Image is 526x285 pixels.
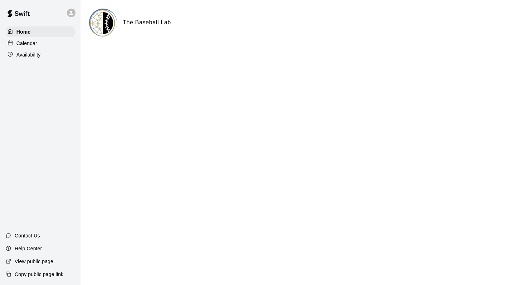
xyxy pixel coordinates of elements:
p: Calendar [16,40,37,47]
a: Calendar [6,38,75,49]
p: Availability [16,51,41,58]
p: Help Center [15,245,42,252]
p: Contact Us [15,232,40,239]
a: Availability [6,49,75,60]
img: The Baseball Lab logo [90,10,117,36]
a: Home [6,26,75,37]
p: Home [16,28,31,35]
p: Copy public page link [15,271,63,278]
h6: The Baseball Lab [123,18,171,27]
p: View public page [15,258,53,265]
